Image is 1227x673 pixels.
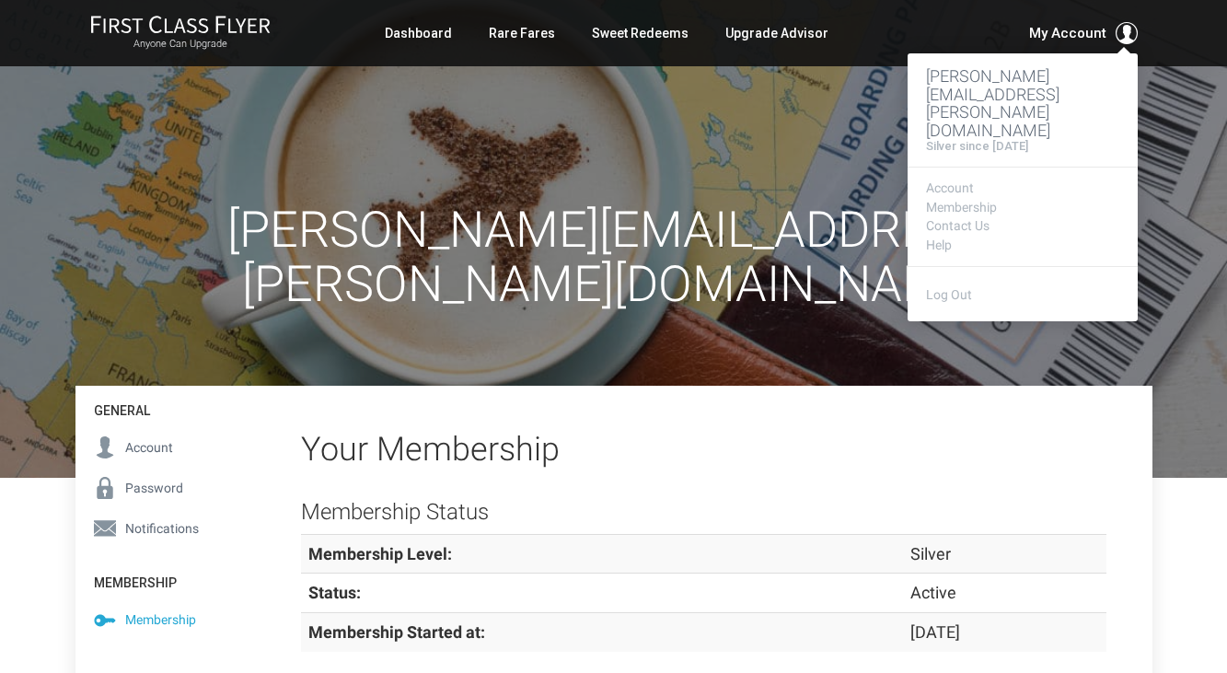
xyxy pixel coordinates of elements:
span: Membership [125,609,196,630]
a: Password [75,468,255,508]
h3: Membership Status [301,500,1106,524]
a: Contact Us [926,219,1119,233]
small: Anyone Can Upgrade [90,38,271,51]
a: Sweet Redeems [592,17,689,50]
h4: General [75,386,255,427]
span: My Account [1029,22,1106,44]
strong: Status: [308,583,361,602]
a: First Class FlyerAnyone Can Upgrade [90,15,271,52]
a: Log Out [926,287,972,302]
a: Help [926,238,1119,252]
a: Notifications [75,508,255,549]
a: Account [75,427,255,468]
span: Password [125,478,183,498]
td: Silver [903,534,1105,574]
td: [DATE] [903,613,1105,652]
a: Rare Fares [489,17,555,50]
span: Notifications [125,518,199,539]
a: Upgrade Advisor [725,17,828,50]
span: Account [125,437,173,458]
img: First Class Flyer [90,15,271,34]
strong: Membership Level: [308,544,452,563]
button: My Account [1029,22,1138,44]
h3: [PERSON_NAME][EMAIL_ADDRESS][PERSON_NAME][DOMAIN_NAME] [926,67,1119,140]
h4: Membership [75,558,255,599]
h1: [PERSON_NAME][EMAIL_ADDRESS][PERSON_NAME][DOMAIN_NAME] [75,203,1152,312]
a: Account [926,181,1119,195]
a: Membership [926,201,1119,215]
a: Dashboard [385,17,452,50]
a: Membership [75,600,255,641]
h4: Silver since [DATE] [926,140,1028,153]
td: Active [903,574,1105,613]
strong: Membership Started at: [308,622,485,642]
h2: Your Membership [301,432,1106,469]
